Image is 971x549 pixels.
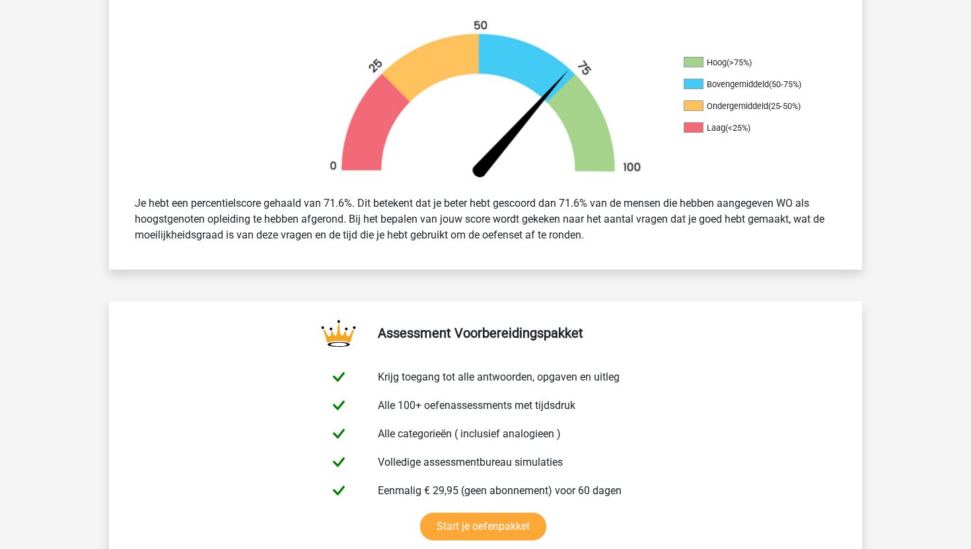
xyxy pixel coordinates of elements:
li: Ondergemiddeld [684,100,816,112]
div: (50-75%) [769,79,801,89]
div: (<25%) [725,123,750,133]
li: Laag [684,122,816,134]
a: Start je oefenpakket [420,513,546,540]
div: (>75%) [727,57,752,67]
li: Bovengemiddeld [684,79,816,91]
li: Hoog [684,57,816,69]
img: 72.efe4a97968c2.png [307,19,664,185]
div: Je hebt een percentielscore gehaald van 71.6%. Dit betekent dat je beter hebt gescoord dan 71.6% ... [125,190,846,248]
div: (25-50%) [768,101,801,111]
